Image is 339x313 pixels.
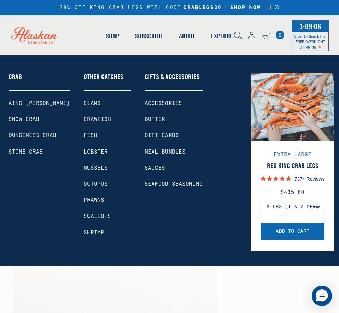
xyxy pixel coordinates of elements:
[171,16,203,55] a: About
[145,165,203,171] a: Sauces
[84,73,131,91] a: Other Catches
[59,4,280,12] div: 20% OFF KING CRAB LEGS WITH CODE |
[9,132,70,139] a: Dungeness Crab
[184,5,221,11] strong: CRABLEGS20
[84,181,131,187] a: Octopus
[145,116,203,123] a: Butter
[9,149,70,155] a: Stone Crab
[261,200,325,214] select: Red King Crab Legs Select
[84,197,131,204] a: Prawns
[145,149,203,155] a: Meal Bundles
[276,229,310,234] span: Add to Cart
[295,175,325,182] p: 7374 Reviews
[276,31,284,39] span: 2
[84,132,131,139] a: Fish
[145,100,203,107] a: Accessories
[228,5,263,11] a: SHOP NOW
[84,116,131,123] a: Crawfish
[84,165,131,171] a: Mussels
[84,213,131,220] a: Scallops
[276,31,284,39] a: Cart
[248,32,255,39] img: account
[145,181,203,187] a: Seafood Seasoning
[261,174,291,183] span: 4.9 out 5 stars rating in total 7374 reviews
[312,286,332,306] div: Messenger Dummy Widget
[84,230,131,236] a: Shrimp
[294,34,327,49] span: Order by 3pm ET for FREE OVERNIGHT SHIPPING
[9,100,70,107] a: King [PERSON_NAME]
[251,57,335,141] img: Red King Crab Legs
[234,32,242,39] img: search
[318,44,321,49] span: Shipping Notice Icon
[261,223,325,240] button: Add to Cart
[98,16,127,55] a: Shop
[274,152,311,158] span: Extra Large
[203,16,241,55] a: Explore
[261,161,325,170] a: Red King Crab Legs
[230,5,261,10] strong: SHOP NOW
[84,100,131,107] a: Clams
[127,16,171,55] a: Subscribe
[274,5,280,10] a: Announcement Bar Modal
[261,174,325,183] a: 7374 Reviews
[261,30,270,40] a: Cart
[298,19,323,33] span: 3:09:06
[145,132,203,139] a: Gift Cards
[84,149,131,155] a: Lobster
[9,73,70,91] a: Crab
[9,116,70,123] a: Snow Crab
[3,19,65,51] img: Alaskan King Crab Co. logo
[145,73,203,91] a: Gifts & Accessories
[281,189,304,195] span: $435.00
